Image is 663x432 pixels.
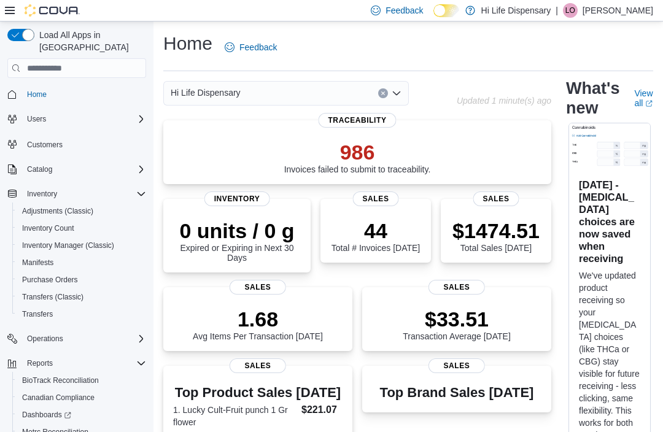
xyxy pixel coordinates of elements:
span: Load All Apps in [GEOGRAPHIC_DATA] [34,29,146,53]
span: Transfers [17,307,146,322]
a: Transfers (Classic) [17,290,88,304]
button: Inventory Manager (Classic) [12,237,151,254]
h3: Top Product Sales [DATE] [173,385,343,400]
span: Adjustments (Classic) [17,204,146,218]
a: Inventory Manager (Classic) [17,238,119,253]
span: Canadian Compliance [22,393,95,403]
h3: [DATE] - [MEDICAL_DATA] choices are now saved when receiving [579,179,640,264]
a: Inventory Count [17,221,79,236]
div: Transaction Average [DATE] [403,307,511,341]
p: 0 units / 0 g [173,218,301,243]
span: BioTrack Reconciliation [22,376,99,385]
a: View allExternal link [634,88,653,108]
a: Adjustments (Classic) [17,204,98,218]
span: Operations [27,334,63,344]
div: Total Sales [DATE] [452,218,540,253]
span: Sales [353,191,399,206]
span: Manifests [22,258,53,268]
p: Hi Life Dispensary [481,3,551,18]
p: | [556,3,558,18]
a: Dashboards [12,406,151,423]
svg: External link [645,100,653,107]
button: Users [22,112,51,126]
button: Open list of options [392,88,401,98]
h1: Home [163,31,212,56]
p: [PERSON_NAME] [583,3,653,18]
button: Catalog [2,161,151,178]
span: Sales [428,358,485,373]
span: Customers [22,136,146,152]
button: Canadian Compliance [12,389,151,406]
div: Lori Oropeza [563,3,578,18]
span: Home [22,87,146,102]
button: Inventory [22,187,62,201]
span: Transfers (Classic) [22,292,83,302]
span: Inventory Count [22,223,74,233]
div: Expired or Expiring in Next 30 Days [173,218,301,263]
span: Sales [428,280,485,295]
button: Adjustments (Classic) [12,202,151,220]
span: Operations [22,331,146,346]
a: Customers [22,137,68,152]
span: Catalog [27,164,52,174]
span: Inventory Manager (Classic) [22,241,114,250]
span: Inventory [204,191,270,206]
span: Reports [22,356,146,371]
button: Operations [22,331,68,346]
span: Users [22,112,146,126]
span: BioTrack Reconciliation [17,373,146,388]
a: Manifests [17,255,58,270]
button: Transfers (Classic) [12,288,151,306]
p: 986 [284,140,431,164]
button: Operations [2,330,151,347]
div: Invoices failed to submit to traceability. [284,140,431,174]
span: Feedback [239,41,277,53]
a: Dashboards [17,407,76,422]
span: Purchase Orders [22,275,78,285]
span: Sales [230,280,286,295]
button: Customers [2,135,151,153]
p: 44 [331,218,420,243]
button: Reports [2,355,151,372]
span: Purchase Orders [17,272,146,287]
button: Transfers [12,306,151,323]
span: Dashboards [22,410,71,420]
img: Cova [25,4,80,17]
span: Dashboards [17,407,146,422]
span: Transfers (Classic) [17,290,146,304]
span: Inventory Manager (Classic) [17,238,146,253]
a: Home [22,87,52,102]
button: Inventory [2,185,151,202]
span: Traceability [318,113,396,128]
button: Reports [22,356,58,371]
span: Inventory [27,189,57,199]
input: Dark Mode [433,4,459,17]
span: LO [565,3,575,18]
button: Catalog [22,162,57,177]
span: Sales [473,191,519,206]
p: 1.68 [193,307,323,331]
p: Updated 1 minute(s) ago [457,96,551,106]
span: Transfers [22,309,53,319]
a: Transfers [17,307,58,322]
div: Avg Items Per Transaction [DATE] [193,307,323,341]
a: Feedback [220,35,282,60]
span: Hi Life Dispensary [171,85,241,100]
h2: What's new [566,79,619,118]
span: Sales [230,358,286,373]
dd: $221.07 [301,403,343,417]
p: $1474.51 [452,218,540,243]
span: Users [27,114,46,124]
button: Inventory Count [12,220,151,237]
span: Manifests [17,255,146,270]
span: Home [27,90,47,99]
a: BioTrack Reconciliation [17,373,104,388]
button: Home [2,85,151,103]
button: Purchase Orders [12,271,151,288]
button: BioTrack Reconciliation [12,372,151,389]
button: Clear input [378,88,388,98]
p: $33.51 [403,307,511,331]
span: Catalog [22,162,146,177]
span: Inventory Count [17,221,146,236]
